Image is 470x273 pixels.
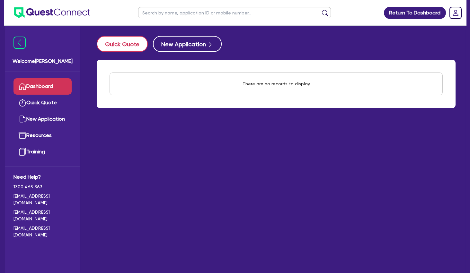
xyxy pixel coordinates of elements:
[13,193,72,206] a: [EMAIL_ADDRESS][DOMAIN_NAME]
[19,115,26,123] img: new-application
[97,36,148,52] button: Quick Quote
[97,36,153,52] a: Quick Quote
[447,4,464,21] a: Dropdown toggle
[19,132,26,139] img: resources
[13,57,73,65] span: Welcome [PERSON_NAME]
[19,148,26,156] img: training
[13,225,72,238] a: [EMAIL_ADDRESS][DOMAIN_NAME]
[153,36,222,52] button: New Application
[13,127,72,144] a: Resources
[19,99,26,107] img: quick-quote
[13,183,72,190] span: 1300 465 363
[14,7,90,18] img: quest-connect-logo-blue
[138,7,331,18] input: Search by name, application ID or mobile number...
[235,73,318,95] div: There are no records to display
[13,78,72,95] a: Dashboard
[13,111,72,127] a: New Application
[13,209,72,222] a: [EMAIL_ADDRESS][DOMAIN_NAME]
[13,37,26,49] img: icon-menu-close
[13,173,72,181] span: Need Help?
[384,7,446,19] a: Return To Dashboard
[13,144,72,160] a: Training
[13,95,72,111] a: Quick Quote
